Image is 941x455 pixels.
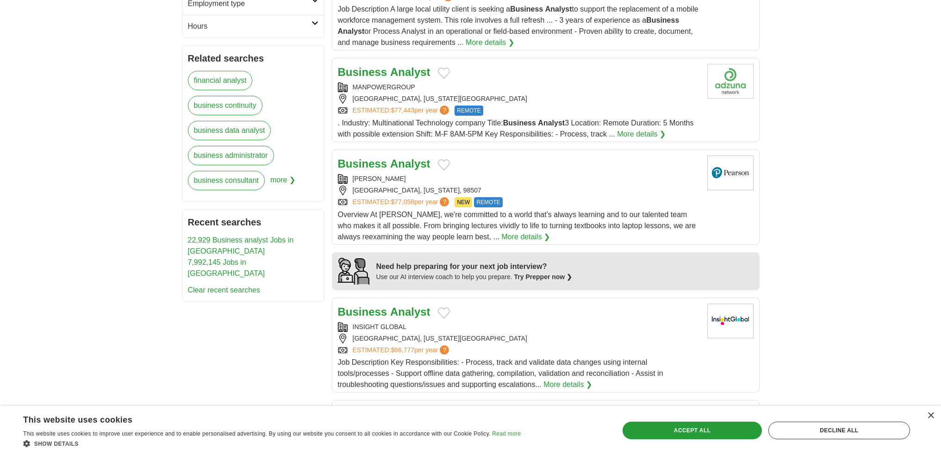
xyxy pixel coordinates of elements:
[338,211,696,241] span: Overview At [PERSON_NAME], we're committed to a world that's always learning and to our talented ...
[438,307,450,318] button: Add to favorite jobs
[707,304,754,338] img: Insight Global logo
[338,5,698,46] span: Job Description A large local utility client is seeking a to support the replacement of a mobile ...
[188,258,265,277] a: 7,992,145 Jobs in [GEOGRAPHIC_DATA]
[353,323,406,330] a: INSIGHT GLOBAL
[538,119,565,127] strong: Analyst
[466,37,514,48] a: More details ❯
[353,197,451,207] a: ESTIMATED:$77,058per year?
[353,345,451,355] a: ESTIMATED:$66,777per year?
[455,197,472,207] span: NEW
[23,439,521,448] div: Show details
[543,379,592,390] a: More details ❯
[338,186,700,195] div: [GEOGRAPHIC_DATA], [US_STATE], 98507
[440,106,449,115] span: ?
[376,272,573,282] div: Use our AI interview coach to help you prepare.
[353,175,406,182] a: [PERSON_NAME]
[270,171,295,196] span: more ❯
[338,82,700,92] div: MANPOWERGROUP
[188,96,262,115] a: business continuity
[338,305,430,318] a: Business Analyst
[623,422,761,439] div: Accept all
[188,215,318,229] h2: Recent searches
[188,171,265,190] a: business consultant
[501,231,550,243] a: More details ❯
[503,119,536,127] strong: Business
[390,66,430,78] strong: Analyst
[338,27,365,35] strong: Analyst
[474,197,502,207] span: REMOTE
[188,236,294,255] a: 22,929 Business analyst Jobs in [GEOGRAPHIC_DATA]
[338,334,700,343] div: [GEOGRAPHIC_DATA], [US_STATE][GEOGRAPHIC_DATA]
[338,157,430,170] a: Business Analyst
[182,15,324,37] a: Hours
[338,94,700,104] div: [GEOGRAPHIC_DATA], [US_STATE][GEOGRAPHIC_DATA]
[545,5,572,13] strong: Analyst
[438,159,450,170] button: Add to favorite jobs
[390,157,430,170] strong: Analyst
[338,119,694,138] span: . Industry: Multinational Technology company Title: 3 Location: Remote Duration: 5 Months with po...
[646,16,679,24] strong: Business
[188,286,261,294] a: Clear recent searches
[391,106,414,114] span: $77,443
[338,66,387,78] strong: Business
[707,156,754,190] img: Pearson logo
[617,129,666,140] a: More details ❯
[338,66,430,78] a: Business Analyst
[376,261,573,272] div: Need help preparing for your next job interview?
[188,51,318,65] h2: Related searches
[188,146,274,165] a: business administrator
[707,64,754,99] img: Company logo
[188,71,253,90] a: financial analyst
[188,121,271,140] a: business data analyst
[188,21,312,32] h2: Hours
[23,430,491,437] span: This website uses cookies to improve user experience and to enable personalised advertising. By u...
[34,441,79,447] span: Show details
[510,5,543,13] strong: Business
[492,430,521,437] a: Read more, opens a new window
[391,346,414,354] span: $66,777
[338,358,663,388] span: Job Description Key Responsibilities: - Process, track and validate data changes using internal t...
[23,411,498,425] div: This website uses cookies
[438,68,450,79] button: Add to favorite jobs
[338,305,387,318] strong: Business
[927,412,934,419] div: Close
[440,345,449,355] span: ?
[768,422,910,439] div: Decline all
[390,305,430,318] strong: Analyst
[391,198,414,206] span: $77,058
[514,273,573,280] a: Try Prepper now ❯
[353,106,451,116] a: ESTIMATED:$77,443per year?
[338,157,387,170] strong: Business
[455,106,483,116] span: REMOTE
[440,197,449,206] span: ?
